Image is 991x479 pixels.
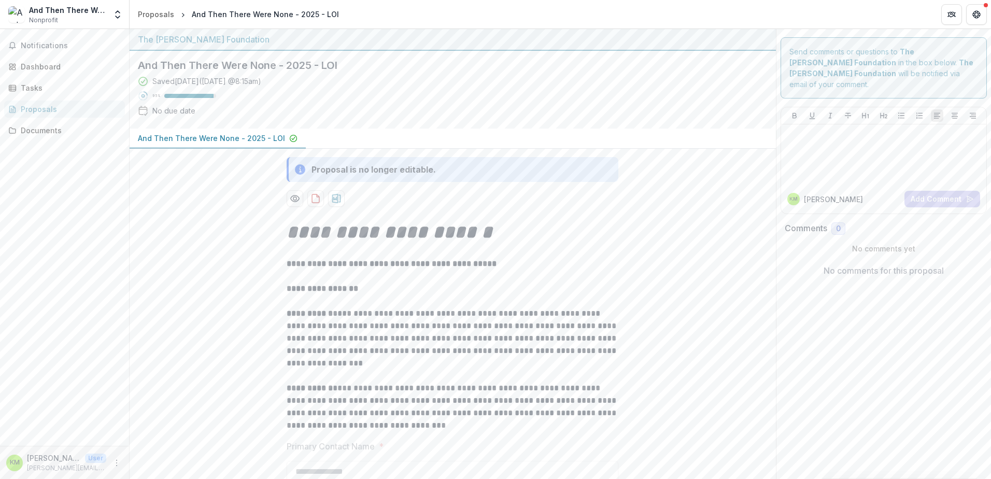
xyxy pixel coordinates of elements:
[138,9,174,20] div: Proposals
[110,4,125,25] button: Open entity switcher
[152,105,195,116] div: No due date
[192,9,339,20] div: And Then There Were None - 2025 - LOI
[785,223,827,233] h2: Comments
[21,104,117,115] div: Proposals
[10,459,20,466] div: Kristina Miller
[804,194,863,205] p: [PERSON_NAME]
[312,163,436,176] div: Proposal is no longer editable.
[287,440,375,453] p: Primary Contact Name
[941,4,962,25] button: Partners
[904,191,980,207] button: Add Comment
[859,109,872,122] button: Heading 1
[328,190,345,207] button: download-proposal
[29,5,106,16] div: And Then There Were None
[931,109,943,122] button: Align Left
[824,264,944,277] p: No comments for this proposal
[307,190,324,207] button: download-proposal
[788,109,801,122] button: Bold
[152,76,261,87] div: Saved [DATE] ( [DATE] @ 8:15am )
[824,109,837,122] button: Italicize
[21,125,117,136] div: Documents
[877,109,890,122] button: Heading 2
[152,92,160,100] p: 95 %
[110,457,123,469] button: More
[134,7,178,22] a: Proposals
[21,82,117,93] div: Tasks
[21,41,121,50] span: Notifications
[134,7,343,22] nav: breadcrumb
[842,109,854,122] button: Strike
[4,79,125,96] a: Tasks
[781,37,987,98] div: Send comments or questions to in the box below. will be notified via email of your comment.
[27,453,81,463] p: [PERSON_NAME]
[27,463,106,473] p: [PERSON_NAME][EMAIL_ADDRESS][DOMAIN_NAME]
[895,109,908,122] button: Bullet List
[913,109,926,122] button: Ordered List
[789,196,798,202] div: Kristina Miller
[806,109,818,122] button: Underline
[138,59,751,72] h2: And Then There Were None - 2025 - LOI
[836,224,841,233] span: 0
[21,61,117,72] div: Dashboard
[138,133,285,144] p: And Then There Were None - 2025 - LOI
[8,6,25,23] img: And Then There Were None
[4,58,125,75] a: Dashboard
[138,33,768,46] div: The [PERSON_NAME] Foundation
[287,190,303,207] button: Preview c1cde3ed-608b-4f7f-bf38-8878b81422db-0.pdf
[966,4,987,25] button: Get Help
[785,243,983,254] p: No comments yet
[967,109,979,122] button: Align Right
[85,454,106,463] p: User
[4,37,125,54] button: Notifications
[4,122,125,139] a: Documents
[948,109,961,122] button: Align Center
[29,16,58,25] span: Nonprofit
[4,101,125,118] a: Proposals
